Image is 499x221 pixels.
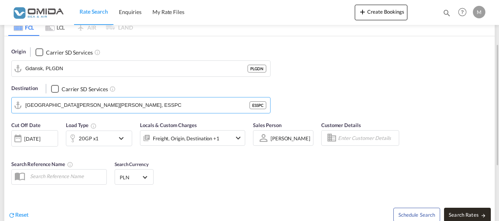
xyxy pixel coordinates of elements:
[26,170,106,182] input: Search Reference Name
[248,65,266,72] div: PLGDN
[456,5,473,19] div: Help
[442,9,451,20] div: icon-magnify
[11,48,25,56] span: Origin
[46,49,92,57] div: Carrier SD Services
[473,6,485,18] div: M
[120,174,142,181] span: PLN
[456,5,469,19] span: Help
[358,7,367,16] md-icon: icon-plus 400-fg
[321,122,361,128] span: Customer Details
[152,9,184,15] span: My Rate Files
[115,161,149,167] span: Search Currency
[66,131,132,146] div: 20GP x1icon-chevron-down
[119,171,149,183] md-select: Select Currency: zł PLNPoland Zloty
[249,101,266,109] div: ESSPC
[80,8,108,15] span: Rate Search
[35,48,92,56] md-checkbox: Checkbox No Ink
[66,122,97,128] span: Load Type
[62,85,108,93] div: Carrier SD Services
[94,49,101,55] md-icon: Unchecked: Search for CY (Container Yard) services for all selected carriers.Checked : Search for...
[140,130,245,146] div: Freight Origin Destination Factory Stuffingicon-chevron-down
[25,99,249,111] input: Search by Port
[355,5,407,20] button: icon-plus 400-fgCreate Bookings
[39,19,71,36] md-tab-item: LCL
[24,135,40,142] div: [DATE]
[153,133,219,144] div: Freight Origin Destination Factory Stuffing
[11,85,38,92] span: Destination
[12,97,270,113] md-input-container: Santa Cruz de La Palma, ESSPC
[117,134,130,143] md-icon: icon-chevron-down
[8,211,28,219] div: icon-refreshReset
[90,123,97,129] md-icon: Select multiple loads to view rates
[11,130,58,147] div: [DATE]
[8,19,39,36] md-tab-item: FCL
[110,86,116,92] md-icon: Unchecked: Search for CY (Container Yard) services for all selected carriers.Checked : Search for...
[449,212,486,218] span: Search Rates
[12,61,270,76] md-input-container: Gdansk, PLGDN
[270,133,311,144] md-select: Sales Person: MARCIN STOPA
[67,161,73,168] md-icon: Your search will be saved by the below given name
[253,122,281,128] span: Sales Person
[271,135,310,141] div: [PERSON_NAME]
[11,161,73,167] span: Search Reference Name
[119,9,142,15] span: Enquiries
[11,122,41,128] span: Cut Off Date
[8,212,15,219] md-icon: icon-refresh
[51,85,108,93] md-checkbox: Checkbox No Ink
[11,146,17,156] md-datepicker: Select
[234,133,243,143] md-icon: icon-chevron-down
[15,211,28,218] span: Reset
[140,122,197,128] span: Locals & Custom Charges
[481,213,486,218] md-icon: icon-arrow-right
[25,63,248,74] input: Search by Port
[442,9,451,17] md-icon: icon-magnify
[338,132,396,144] input: Enter Customer Details
[12,4,64,21] img: 459c566038e111ed959c4fc4f0a4b274.png
[79,133,99,144] div: 20GP x1
[8,19,133,36] md-pagination-wrapper: Use the left and right arrow keys to navigate between tabs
